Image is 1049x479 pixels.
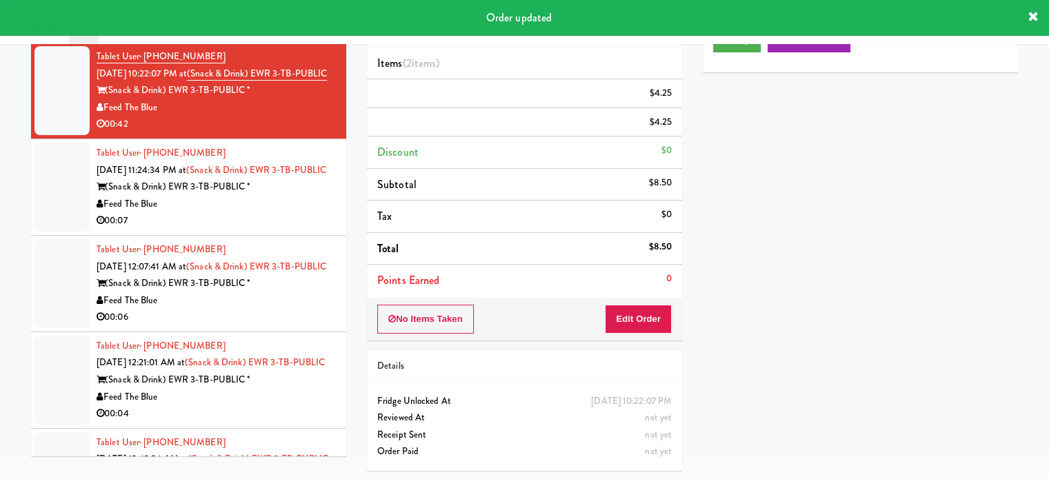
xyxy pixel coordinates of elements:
[97,389,336,406] div: Feed The Blue
[377,427,672,444] div: Receipt Sent
[97,371,336,389] div: (Snack & Drink) EWR 3-TB-PUBLIC *
[645,411,672,424] span: not yet
[31,236,346,332] li: Tablet User· [PHONE_NUMBER][DATE] 12:07:41 AM at(Snack & Drink) EWR 3-TB-PUBLIC(Snack & Drink) EW...
[97,212,336,230] div: 00:07
[97,50,226,63] a: Tablet User· [PHONE_NUMBER]
[97,196,336,213] div: Feed The Blue
[650,114,672,131] div: $4.25
[649,174,672,192] div: $8.50
[97,82,336,99] div: (Snack & Drink) EWR 3-TB-PUBLIC *
[377,305,474,334] button: No Items Taken
[139,50,226,63] span: · [PHONE_NUMBER]
[377,393,672,410] div: Fridge Unlocked At
[377,208,392,224] span: Tax
[97,405,336,422] div: 00:04
[97,179,336,196] div: (Snack & Drink) EWR 3-TB-PUBLIC *
[31,43,346,139] li: Tablet User· [PHONE_NUMBER][DATE] 10:22:07 PM at(Snack & Drink) EWR 3-TB-PUBLIC(Snack & Drink) EW...
[185,356,325,369] a: (Snack & Drink) EWR 3-TB-PUBLIC
[97,275,336,292] div: (Snack & Drink) EWR 3-TB-PUBLIC *
[31,139,346,236] li: Tablet User· [PHONE_NUMBER][DATE] 11:24:34 PM at(Snack & Drink) EWR 3-TB-PUBLIC(Snack & Drink) EW...
[377,409,672,427] div: Reviewed At
[661,142,672,159] div: $0
[412,55,437,71] ng-pluralize: items
[97,99,336,116] div: Feed The Blue
[97,339,226,352] a: Tablet User· [PHONE_NUMBER]
[97,309,336,326] div: 00:06
[377,272,439,288] span: Points Earned
[97,436,226,449] a: Tablet User· [PHONE_NUMBER]
[403,55,440,71] span: (2 )
[377,443,672,460] div: Order Paid
[645,428,672,441] span: not yet
[97,356,185,369] span: [DATE] 12:21:01 AM at
[97,67,187,80] span: [DATE] 10:22:07 PM at
[139,436,226,449] span: · [PHONE_NUMBER]
[97,452,188,465] span: [DATE] 12:43:24 AM at
[591,393,672,410] div: [DATE] 10:22:07 PM
[645,445,672,458] span: not yet
[97,116,336,133] div: 00:42
[31,332,346,429] li: Tablet User· [PHONE_NUMBER][DATE] 12:21:01 AM at(Snack & Drink) EWR 3-TB-PUBLIC(Snack & Drink) EW...
[377,176,417,192] span: Subtotal
[186,163,326,176] a: (Snack & Drink) EWR 3-TB-PUBLIC
[188,452,328,465] a: (Snack & Drink) EWR 3-TB-PUBLIC
[377,144,419,160] span: Discount
[377,241,399,256] span: Total
[139,146,226,159] span: · [PHONE_NUMBER]
[377,358,672,375] div: Details
[139,339,226,352] span: · [PHONE_NUMBER]
[377,55,439,71] span: Items
[97,292,336,309] div: Feed The Blue
[666,270,672,287] div: 0
[649,238,672,256] div: $8.50
[486,10,552,26] span: Order updated
[186,260,326,273] a: (Snack & Drink) EWR 3-TB-PUBLIC
[139,243,226,256] span: · [PHONE_NUMBER]
[97,260,186,273] span: [DATE] 12:07:41 AM at
[650,85,672,102] div: $4.25
[97,243,226,256] a: Tablet User· [PHONE_NUMBER]
[187,67,327,81] a: (Snack & Drink) EWR 3-TB-PUBLIC
[97,146,226,159] a: Tablet User· [PHONE_NUMBER]
[97,163,186,176] span: [DATE] 11:24:34 PM at
[661,206,672,223] div: $0
[605,305,672,334] button: Edit Order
